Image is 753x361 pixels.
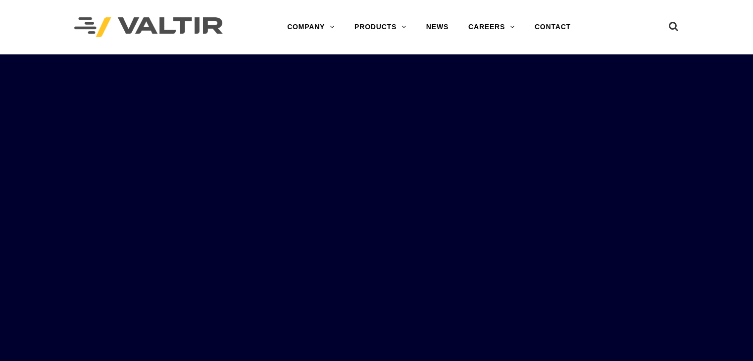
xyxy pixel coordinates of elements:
[345,17,416,37] a: PRODUCTS
[277,17,345,37] a: COMPANY
[74,17,223,38] img: Valtir
[525,17,581,37] a: CONTACT
[416,17,458,37] a: NEWS
[458,17,525,37] a: CAREERS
